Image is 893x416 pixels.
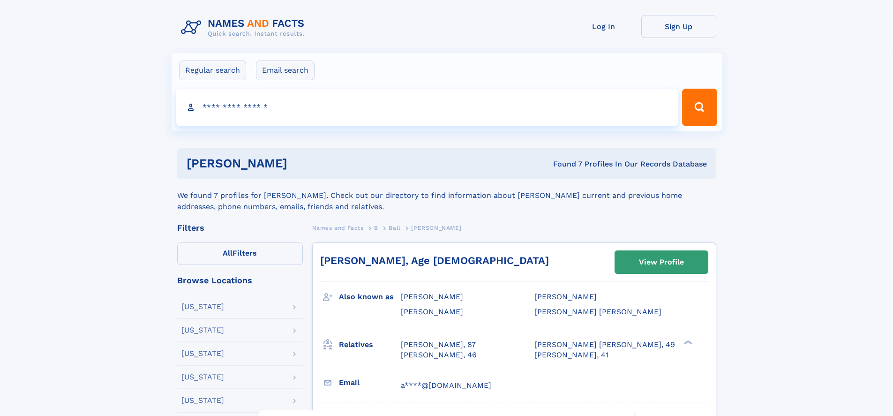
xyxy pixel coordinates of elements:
label: Regular search [179,61,246,80]
span: [PERSON_NAME] [401,307,463,316]
a: Ball [389,222,400,234]
a: [PERSON_NAME], Age [DEMOGRAPHIC_DATA] [320,255,549,266]
span: [PERSON_NAME] [PERSON_NAME] [534,307,661,316]
div: [US_STATE] [181,397,224,404]
span: [PERSON_NAME] [401,292,463,301]
div: [US_STATE] [181,373,224,381]
a: [PERSON_NAME] [PERSON_NAME], 49 [534,340,675,350]
span: [PERSON_NAME] [411,225,461,231]
button: Search Button [682,89,717,126]
h1: [PERSON_NAME] [187,158,420,169]
span: B [374,225,378,231]
div: [US_STATE] [181,303,224,310]
div: [US_STATE] [181,350,224,357]
div: Browse Locations [177,276,303,285]
a: [PERSON_NAME], 41 [534,350,608,360]
div: Filters [177,224,303,232]
a: Names and Facts [312,222,364,234]
div: [US_STATE] [181,326,224,334]
div: View Profile [639,251,684,273]
a: Sign Up [641,15,716,38]
img: Logo Names and Facts [177,15,312,40]
label: Filters [177,242,303,265]
a: [PERSON_NAME], 87 [401,340,476,350]
h3: Email [339,375,401,391]
a: [PERSON_NAME], 46 [401,350,477,360]
div: We found 7 profiles for [PERSON_NAME]. Check out our directory to find information about [PERSON_... [177,179,716,212]
a: Log In [566,15,641,38]
div: ❯ [682,339,693,345]
div: Found 7 Profiles In Our Records Database [420,159,707,169]
span: Ball [389,225,400,231]
a: B [374,222,378,234]
span: All [223,249,233,257]
input: search input [176,89,678,126]
span: [PERSON_NAME] [534,292,597,301]
h3: Relatives [339,337,401,353]
a: View Profile [615,251,708,273]
h3: Also known as [339,289,401,305]
label: Email search [256,61,315,80]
